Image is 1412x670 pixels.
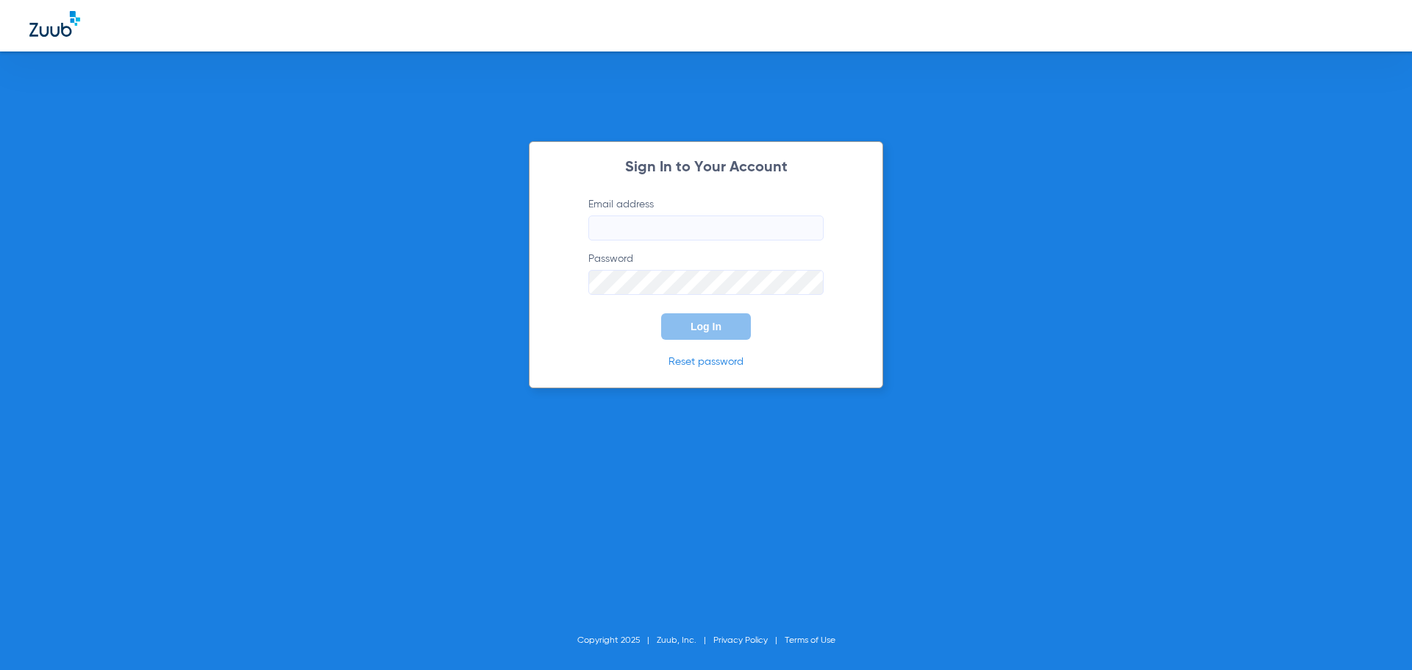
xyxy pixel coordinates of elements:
a: Terms of Use [785,636,835,645]
input: Email address [588,215,824,240]
h2: Sign In to Your Account [566,160,846,175]
a: Reset password [668,357,744,367]
li: Zuub, Inc. [657,633,713,648]
span: Log In [691,321,721,332]
button: Log In [661,313,751,340]
input: Password [588,270,824,295]
li: Copyright 2025 [577,633,657,648]
img: Zuub Logo [29,11,80,37]
a: Privacy Policy [713,636,768,645]
label: Password [588,252,824,295]
label: Email address [588,197,824,240]
iframe: Chat Widget [1338,599,1412,670]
